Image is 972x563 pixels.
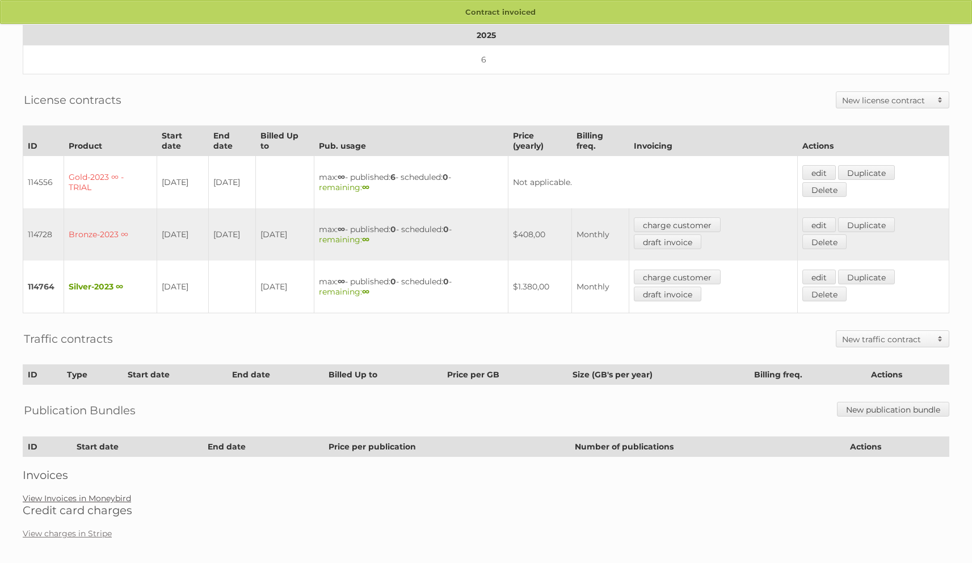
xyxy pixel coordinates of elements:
strong: ∞ [338,276,345,287]
th: Actions [866,365,949,385]
td: [DATE] [208,156,256,209]
a: draft invoice [634,287,701,301]
strong: 0 [390,224,396,234]
th: Pub. usage [314,126,508,156]
th: 2025 [23,26,949,45]
span: remaining: [319,287,369,297]
span: remaining: [319,182,369,192]
td: [DATE] [208,208,256,261]
h2: Publication Bundles [24,402,136,419]
strong: 0 [443,172,448,182]
td: max: - published: - scheduled: - [314,261,508,313]
a: New license contract [836,92,949,108]
span: Toggle [932,331,949,347]
a: New publication bundle [837,402,949,417]
h2: License contracts [24,91,121,108]
h2: New license contract [842,95,932,106]
th: Start date [123,365,228,385]
td: 6 [23,45,949,74]
td: Not applicable. [508,156,798,209]
td: 114556 [23,156,64,209]
a: Delete [802,234,847,249]
th: Start date [72,437,203,457]
th: Billed Up to [256,126,314,156]
td: max: - published: - scheduled: - [314,208,508,261]
a: New traffic contract [836,331,949,347]
th: Billing freq. [749,365,866,385]
td: max: - published: - scheduled: - [314,156,508,209]
strong: 0 [390,276,396,287]
strong: ∞ [338,172,345,182]
p: Contract invoiced [1,1,971,24]
th: ID [23,365,62,385]
td: Silver-2023 ∞ [64,261,157,313]
strong: ∞ [362,182,369,192]
td: [DATE] [157,156,209,209]
th: Price per GB [443,365,568,385]
a: View charges in Stripe [23,528,112,539]
a: Duplicate [838,165,895,180]
strong: 0 [443,224,449,234]
a: edit [802,270,836,284]
a: charge customer [634,217,721,232]
th: Size (GB's per year) [567,365,749,385]
th: End date [203,437,324,457]
a: edit [802,217,836,232]
td: Gold-2023 ∞ - TRIAL [64,156,157,209]
td: [DATE] [157,261,209,313]
a: edit [802,165,836,180]
span: remaining: [319,234,369,245]
th: End date [228,365,324,385]
td: $408,00 [508,208,571,261]
td: 114728 [23,208,64,261]
th: Price (yearly) [508,126,571,156]
th: Actions [798,126,949,156]
strong: 0 [443,276,449,287]
th: Billing freq. [571,126,629,156]
td: $1.380,00 [508,261,571,313]
td: 114764 [23,261,64,313]
th: Start date [157,126,209,156]
h2: Credit card charges [23,503,949,517]
th: ID [23,437,72,457]
a: charge customer [634,270,721,284]
a: Duplicate [838,270,895,284]
h2: New traffic contract [842,334,932,345]
strong: ∞ [362,234,369,245]
td: Monthly [571,261,629,313]
a: View Invoices in Moneybird [23,493,131,503]
th: End date [208,126,256,156]
th: Price per publication [324,437,570,457]
th: Actions [845,437,949,457]
td: Bronze-2023 ∞ [64,208,157,261]
strong: ∞ [362,287,369,297]
a: Delete [802,287,847,301]
th: Billed Up to [324,365,443,385]
strong: 6 [390,172,395,182]
td: Monthly [571,208,629,261]
th: Number of publications [570,437,845,457]
span: Toggle [932,92,949,108]
th: Product [64,126,157,156]
a: Delete [802,182,847,197]
strong: ∞ [338,224,345,234]
td: [DATE] [157,208,209,261]
td: [DATE] [256,261,314,313]
a: draft invoice [634,234,701,249]
h2: Invoices [23,468,949,482]
h2: Traffic contracts [24,330,113,347]
td: [DATE] [256,208,314,261]
th: ID [23,126,64,156]
a: Duplicate [838,217,895,232]
th: Invoicing [629,126,798,156]
th: Type [62,365,123,385]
